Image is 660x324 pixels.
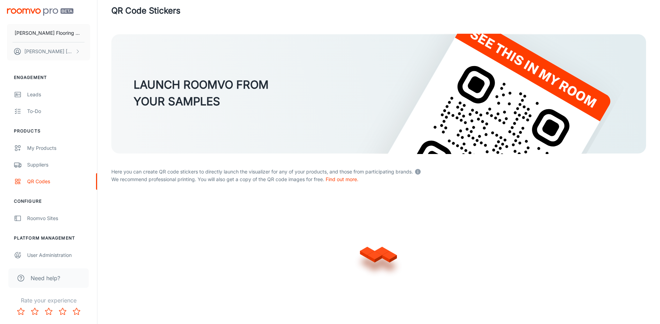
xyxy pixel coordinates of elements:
button: Rate 4 star [56,305,70,318]
img: Roomvo PRO Beta [7,8,73,16]
span: Need help? [31,274,60,282]
button: Rate 3 star [42,305,56,318]
div: Roomvo Sites [27,214,90,222]
p: Here you can create QR code stickers to directly launch the visualizer for any of your products, ... [111,167,646,176]
div: User Administration [27,251,90,259]
div: QR Codes [27,178,90,185]
p: [PERSON_NAME] [PERSON_NAME] [24,48,73,55]
button: [PERSON_NAME] Flooring Stores [7,24,90,42]
div: Leads [27,91,90,98]
button: [PERSON_NAME] [PERSON_NAME] [7,42,90,60]
p: We recommend professional printing. You will also get a copy of the QR code images for free. [111,176,646,183]
button: Rate 1 star [14,305,28,318]
button: Rate 2 star [28,305,42,318]
h3: LAUNCH ROOMVO FROM YOUR SAMPLES [134,76,269,110]
div: My Products [27,144,90,152]
div: To-do [27,107,90,115]
p: Rate your experience [6,296,92,305]
button: Rate 5 star [70,305,84,318]
div: Suppliers [27,161,90,169]
h1: QR Code Stickers [111,5,181,17]
p: [PERSON_NAME] Flooring Stores [15,29,82,37]
a: Find out more. [326,176,358,182]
